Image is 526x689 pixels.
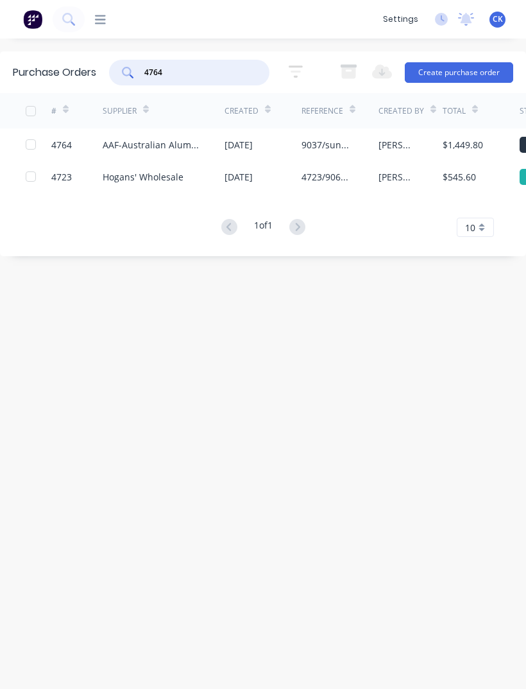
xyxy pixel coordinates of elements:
span: CK [493,13,503,25]
div: Supplier [103,105,137,117]
div: Hogans' Wholesale [103,170,183,184]
div: settings [377,10,425,29]
div: $545.60 [443,170,476,184]
input: Search purchase orders... [143,66,250,79]
div: [DATE] [225,170,253,184]
div: 4723/9066 C. [301,170,353,184]
div: Total [443,105,466,117]
button: Create purchase order [405,62,513,83]
div: [PERSON_NAME] [378,138,417,152]
div: 4723 [51,170,72,184]
div: # [51,105,56,117]
div: Created By [378,105,424,117]
div: [DATE] [225,138,253,152]
div: AAF-Australian Aluminium Finishing [103,138,199,152]
span: 10 [465,221,475,234]
div: 4764 [51,138,72,152]
div: 1 of 1 [254,218,273,237]
div: Reference [301,105,343,117]
div: 9037/sunshade brackets/Canterbury Leisure [301,138,353,152]
div: $1,449.80 [443,138,483,152]
div: [PERSON_NAME] [378,170,417,184]
div: Purchase Orders [13,65,96,80]
img: Factory [23,10,42,29]
div: Created [225,105,259,117]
